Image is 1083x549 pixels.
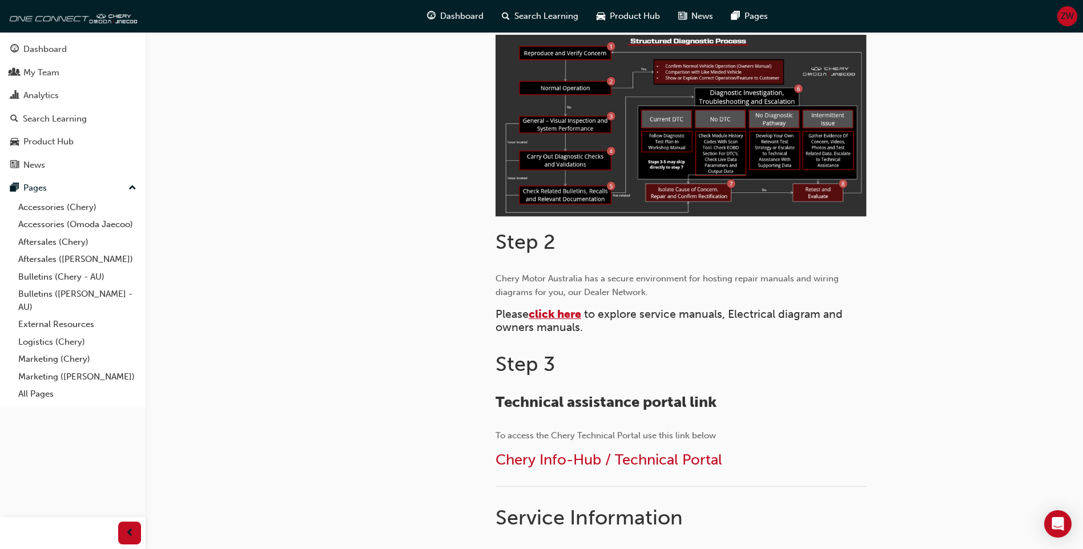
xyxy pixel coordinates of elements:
[14,251,141,268] a: Aftersales ([PERSON_NAME])
[5,85,141,106] a: Analytics
[10,160,19,171] span: news-icon
[14,316,141,333] a: External Resources
[427,9,436,23] span: guage-icon
[529,308,581,321] a: click here
[126,526,134,540] span: prev-icon
[14,199,141,216] a: Accessories (Chery)
[10,91,19,101] span: chart-icon
[5,62,141,83] a: My Team
[10,137,19,147] span: car-icon
[5,131,141,152] a: Product Hub
[10,114,18,124] span: search-icon
[496,430,716,441] span: To access the Chery Technical Portal use this link below
[418,5,493,28] a: guage-iconDashboard
[5,37,141,177] button: DashboardMy TeamAnalyticsSearch LearningProduct HubNews
[1044,510,1072,538] div: Open Intercom Messenger
[5,39,141,60] a: Dashboard
[10,68,19,78] span: people-icon
[23,159,45,172] div: News
[496,308,846,334] span: to explore service manuals, Electrical diagram and owners manuals.
[496,308,529,321] span: Please
[10,45,19,55] span: guage-icon
[587,5,669,28] a: car-iconProduct Hub
[5,177,141,199] button: Pages
[14,350,141,368] a: Marketing (Chery)
[493,5,587,28] a: search-iconSearch Learning
[23,135,74,148] div: Product Hub
[1057,6,1077,26] button: ZW
[5,155,141,176] a: News
[128,181,136,196] span: up-icon
[669,5,722,28] a: news-iconNews
[502,9,510,23] span: search-icon
[496,352,555,376] span: Step 3
[14,216,141,233] a: Accessories (Omoda Jaecoo)
[496,273,841,297] span: Chery Motor Australia has a secure environment for hosting repair manuals and wiring diagrams for...
[496,393,716,411] span: Technical assistance portal link
[731,9,740,23] span: pages-icon
[10,183,19,193] span: pages-icon
[496,229,555,254] span: Step 2
[23,181,47,195] div: Pages
[14,385,141,403] a: All Pages
[14,268,141,286] a: Bulletins (Chery - AU)
[597,9,605,23] span: car-icon
[14,333,141,351] a: Logistics (Chery)
[440,10,484,23] span: Dashboard
[5,108,141,130] a: Search Learning
[1061,10,1074,23] span: ZW
[23,43,67,56] div: Dashboard
[496,505,683,530] span: Service Information
[496,451,722,469] a: Chery Info-Hub / Technical Portal
[610,10,660,23] span: Product Hub
[678,9,687,23] span: news-icon
[14,233,141,251] a: Aftersales (Chery)
[14,368,141,386] a: Marketing ([PERSON_NAME])
[23,66,59,79] div: My Team
[23,89,59,102] div: Analytics
[722,5,777,28] a: pages-iconPages
[744,10,768,23] span: Pages
[6,5,137,27] img: oneconnect
[23,112,87,126] div: Search Learning
[691,10,713,23] span: News
[514,10,578,23] span: Search Learning
[14,285,141,316] a: Bulletins ([PERSON_NAME] - AU)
